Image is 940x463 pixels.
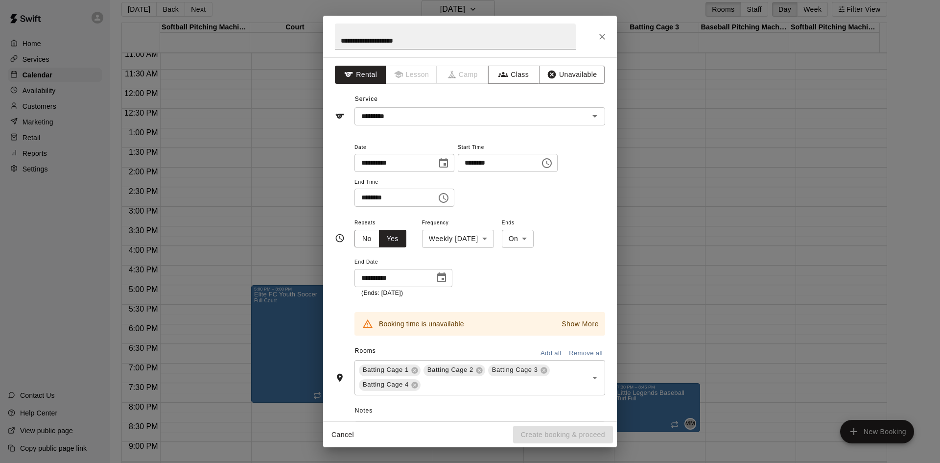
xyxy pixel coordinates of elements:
div: Batting Cage 2 [423,365,485,376]
span: Batting Cage 3 [488,365,542,375]
span: Service [355,96,378,102]
button: No [354,230,379,248]
button: Cancel [327,426,358,444]
span: Repeats [354,217,414,230]
button: Show More [559,317,601,331]
span: Lessons must be created in the Services page first [386,66,438,84]
button: Remove all [566,346,605,361]
div: Batting Cage 1 [359,365,421,376]
span: Rooms [355,347,376,354]
div: Booking time is unavailable [379,315,464,333]
button: Class [488,66,540,84]
span: Batting Cage 2 [423,365,477,375]
button: Add all [535,346,566,361]
button: Rental [335,66,386,84]
span: Start Time [458,141,558,154]
button: Unavailable [539,66,605,84]
button: Close [593,28,611,46]
div: Batting Cage 3 [488,365,550,376]
span: Frequency [422,217,494,230]
button: Choose date, selected date is Mar 17, 2026 [432,268,451,288]
button: Yes [379,230,406,248]
button: Open [588,109,602,123]
button: Choose time, selected time is 5:00 PM [537,153,557,173]
span: End Time [354,176,454,189]
p: (Ends: [DATE]) [361,289,446,298]
span: End Date [354,256,452,269]
span: Batting Cage 4 [359,380,413,390]
button: Open [588,371,602,385]
div: On [502,230,534,248]
span: Batting Cage 1 [359,365,413,375]
div: Batting Cage 4 [359,379,421,391]
p: Show More [562,319,599,329]
span: Camps can only be created in the Services page [437,66,489,84]
button: Choose date, selected date is Nov 4, 2025 [434,153,453,173]
span: Notes [355,403,605,419]
span: Ends [502,217,534,230]
svg: Timing [335,233,345,243]
span: Date [354,141,454,154]
div: Weekly [DATE] [422,230,494,248]
button: Choose time, selected time is 6:00 PM [434,188,453,208]
svg: Rooms [335,373,345,383]
svg: Service [335,111,345,121]
div: outlined button group [354,230,406,248]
